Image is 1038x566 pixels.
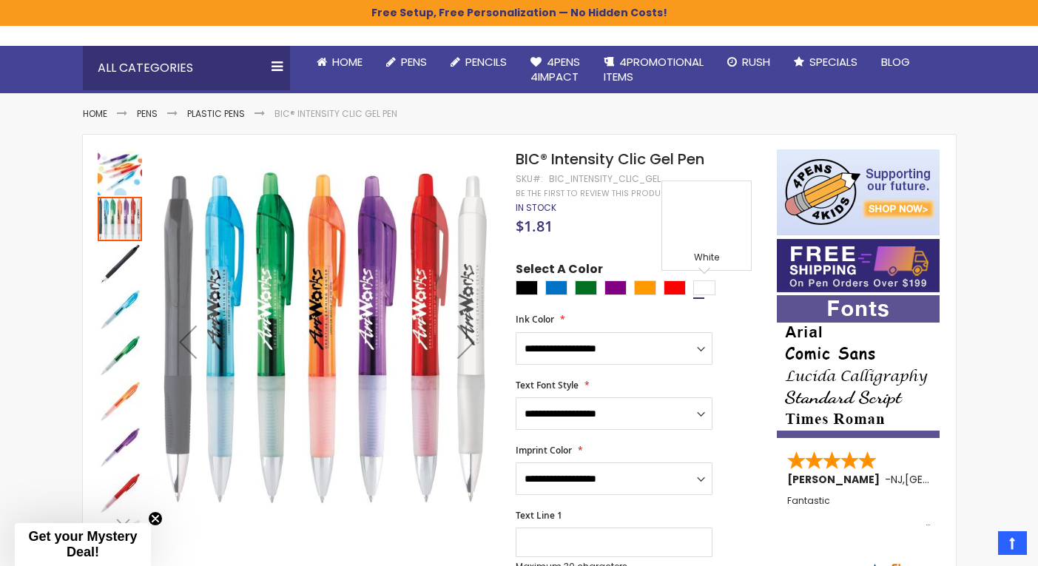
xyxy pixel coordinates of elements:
img: BIC® Intensity Clic Gel Pen [98,472,142,516]
img: font-personalization-examples [777,295,940,438]
span: Imprint Color [516,444,572,456]
img: Free shipping on orders over $199 [777,239,940,292]
span: Pencils [465,54,507,70]
span: Home [332,54,363,70]
strong: SKU [516,172,543,185]
img: BIC® Intensity Clic Gel Pen [98,426,142,471]
img: BIC® Intensity Clic Gel Pen [98,380,142,425]
div: Next [437,149,496,533]
div: Availability [516,202,556,214]
div: BIC® Intensity Clic Gel Pen [98,241,144,287]
span: Blog [881,54,910,70]
span: Get your Mystery Deal! [28,529,137,559]
a: Blog [869,46,922,78]
a: Specials [782,46,869,78]
img: 4pens 4 kids [777,149,940,235]
div: Next [98,511,142,533]
a: 4PROMOTIONALITEMS [592,46,715,94]
div: Previous [158,149,218,533]
div: BIC® Intensity Clic Gel Pen [98,149,144,195]
img: BIC® Intensity Clic Gel Pen [98,243,142,287]
div: Get your Mystery Deal!Close teaser [15,523,151,566]
div: BIC® Intensity Clic Gel Pen [98,471,144,516]
span: Text Font Style [516,379,579,391]
a: Pencils [439,46,519,78]
span: Ink Color [516,313,554,326]
a: Home [305,46,374,78]
div: Blue Light [545,280,567,295]
span: BIC® Intensity Clic Gel Pen [516,149,704,169]
a: Rush [715,46,782,78]
li: BIC® Intensity Clic Gel Pen [274,108,397,120]
div: bic_intensity_clic_gel [549,173,661,185]
a: 4Pens4impact [519,46,592,94]
div: BIC® Intensity Clic Gel Pen [98,333,144,379]
div: White [666,252,747,266]
span: $1.81 [516,216,553,236]
span: 4PROMOTIONAL ITEMS [604,54,704,84]
div: Purple [604,280,627,295]
img: BIC® Intensity Clic Gel Pen [98,289,142,333]
div: White [693,280,715,295]
span: Text Line 1 [516,509,562,522]
a: Home [83,107,107,120]
div: Black [516,280,538,295]
a: Pens [374,46,439,78]
span: Select A Color [516,261,603,281]
div: Orange [634,280,656,295]
div: Green [575,280,597,295]
a: Be the first to review this product [516,188,671,199]
button: Close teaser [148,511,163,526]
span: Pens [401,54,427,70]
img: BIC® Intensity Clic Gel Pen [158,171,496,509]
img: BIC® Intensity Clic Gel Pen [98,334,142,379]
div: BIC® Intensity Clic Gel Pen [98,195,144,241]
div: All Categories [83,46,290,90]
div: Red [664,280,686,295]
span: Rush [742,54,770,70]
span: In stock [516,201,556,214]
a: Plastic Pens [187,107,245,120]
div: BIC® Intensity Clic Gel Pen [98,379,144,425]
a: Pens [137,107,158,120]
img: BIC® Intensity Clic Gel Pen [98,151,142,195]
div: BIC® Intensity Clic Gel Pen [98,287,144,333]
span: Specials [809,54,857,70]
div: BIC® Intensity Clic Gel Pen [98,425,144,471]
span: 4Pens 4impact [530,54,580,84]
